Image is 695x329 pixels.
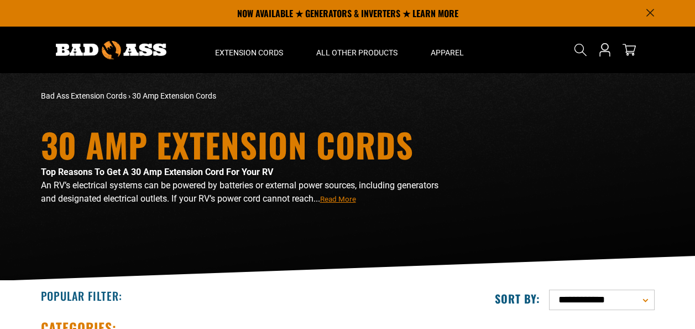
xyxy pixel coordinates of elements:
h2: Popular Filter: [41,289,122,303]
h1: 30 Amp Extension Cords [41,128,445,161]
summary: Extension Cords [198,27,300,73]
span: › [128,91,130,100]
summary: Apparel [414,27,480,73]
label: Sort by: [495,291,540,306]
strong: Top Reasons To Get A 30 Amp Extension Cord For Your RV [41,167,273,177]
nav: breadcrumbs [41,90,445,102]
img: Bad Ass Extension Cords [56,41,166,59]
span: Extension Cords [215,48,283,58]
p: An RV’s electrical systems can be powered by batteries or external power sources, including gener... [41,179,445,205]
summary: All Other Products [300,27,414,73]
summary: Search [572,41,589,59]
span: 30 Amp Extension Cords [132,91,216,100]
a: Bad Ass Extension Cords [41,91,127,100]
span: Apparel [431,48,464,58]
span: All Other Products [316,48,398,58]
span: Read More [320,195,356,203]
